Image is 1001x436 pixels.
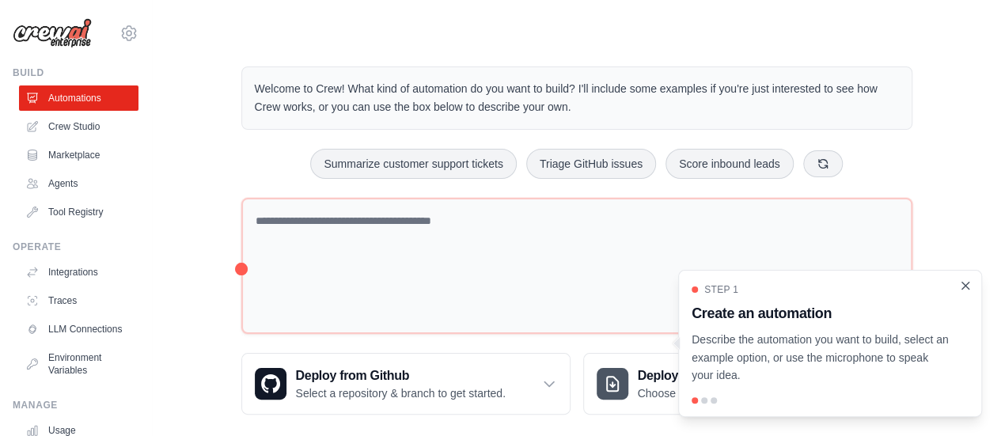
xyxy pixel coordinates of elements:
a: Integrations [19,260,138,285]
h3: Create an automation [692,302,950,324]
h3: Deploy from Github [296,366,506,385]
a: LLM Connections [19,317,138,342]
button: Triage GitHub issues [526,149,656,179]
div: Manage [13,399,138,411]
button: Summarize customer support tickets [310,149,516,179]
div: Build [13,66,138,79]
a: Crew Studio [19,114,138,139]
a: Traces [19,288,138,313]
span: Step 1 [704,283,738,296]
p: Welcome to Crew! What kind of automation do you want to build? I'll include some examples if you'... [255,80,899,116]
a: Environment Variables [19,345,138,383]
img: Logo [13,18,92,48]
p: Choose a zip file to upload. [638,385,772,401]
button: Score inbound leads [665,149,794,179]
a: Marketplace [19,142,138,168]
div: Operate [13,241,138,253]
iframe: Chat Widget [922,360,1001,436]
p: Describe the automation you want to build, select an example option, or use the microphone to spe... [692,331,950,385]
a: Automations [19,85,138,111]
h3: Deploy from zip file [638,366,772,385]
p: Select a repository & branch to get started. [296,385,506,401]
a: Tool Registry [19,199,138,225]
a: Agents [19,171,138,196]
button: Close walkthrough [959,279,972,292]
